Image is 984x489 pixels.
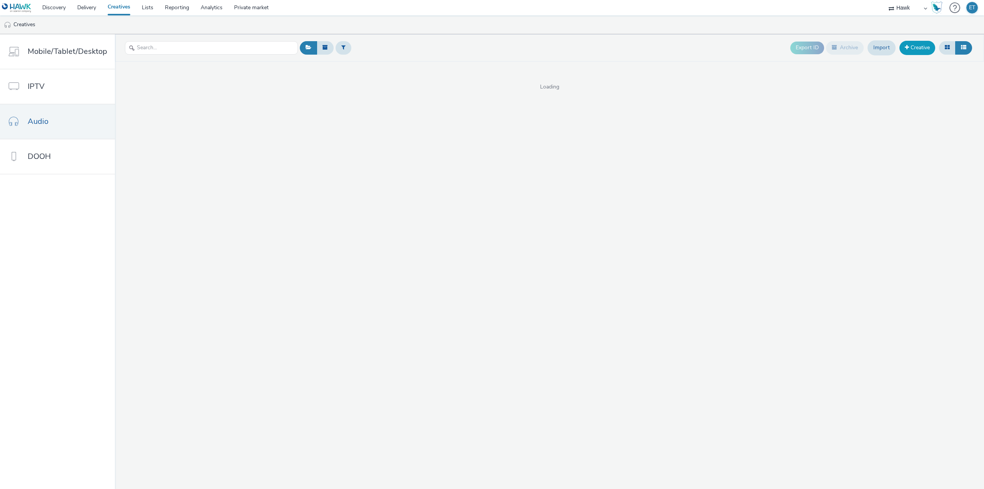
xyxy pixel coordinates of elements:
input: Search... [125,41,298,55]
img: undefined Logo [2,3,32,13]
button: Grid [939,41,956,54]
span: Loading [115,83,984,91]
span: IPTV [28,81,45,92]
span: Mobile/Tablet/Desktop [28,46,107,57]
span: Audio [28,116,48,127]
a: Creative [899,41,935,55]
div: ET [969,2,975,13]
button: Export ID [790,42,824,54]
button: Archive [826,41,864,54]
a: Import [868,40,896,55]
span: DOOH [28,151,51,162]
img: Hawk Academy [931,2,942,14]
a: Hawk Academy [931,2,946,14]
button: Table [955,41,972,54]
img: audio [4,21,12,29]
